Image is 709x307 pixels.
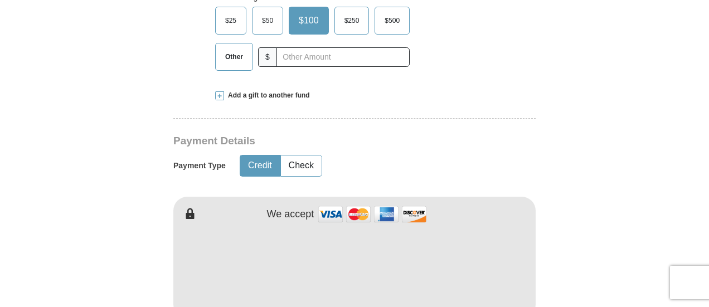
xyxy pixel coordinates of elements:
img: credit cards accepted [317,202,428,226]
span: Add a gift to another fund [224,91,310,100]
span: $25 [220,12,242,29]
span: $500 [379,12,405,29]
span: $250 [339,12,365,29]
button: Check [281,155,322,176]
h4: We accept [267,208,314,221]
button: Credit [240,155,280,176]
span: $100 [293,12,324,29]
input: Other Amount [276,47,410,67]
h5: Payment Type [173,161,226,170]
span: $50 [256,12,279,29]
span: $ [258,47,277,67]
span: Other [220,48,249,65]
h3: Payment Details [173,135,458,148]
